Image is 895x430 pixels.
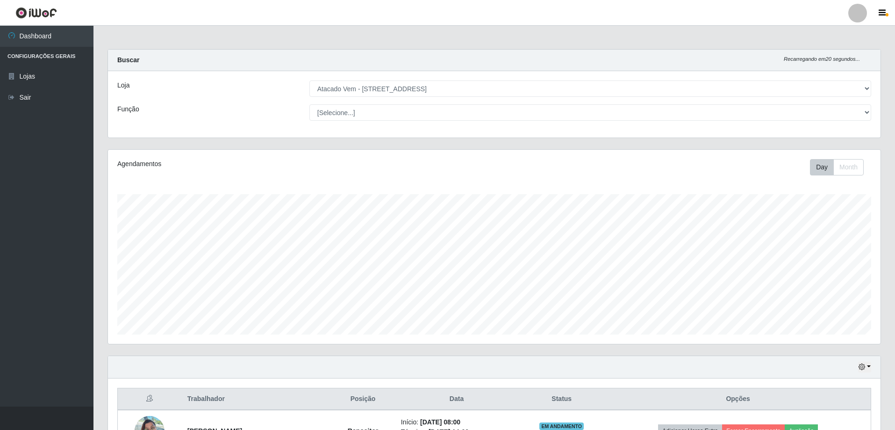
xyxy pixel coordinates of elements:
th: Data [395,388,518,410]
th: Opções [605,388,871,410]
div: Toolbar with button groups [810,159,871,175]
th: Posição [330,388,395,410]
i: Recarregando em 20 segundos... [784,56,860,62]
th: Status [518,388,605,410]
div: First group [810,159,864,175]
time: [DATE] 08:00 [420,418,460,426]
th: Trabalhador [182,388,330,410]
button: Month [833,159,864,175]
div: Agendamentos [117,159,423,169]
label: Loja [117,80,129,90]
span: EM ANDAMENTO [539,423,584,430]
li: Início: [401,417,512,427]
strong: Buscar [117,56,139,64]
button: Day [810,159,834,175]
img: CoreUI Logo [15,7,57,19]
label: Função [117,104,139,114]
